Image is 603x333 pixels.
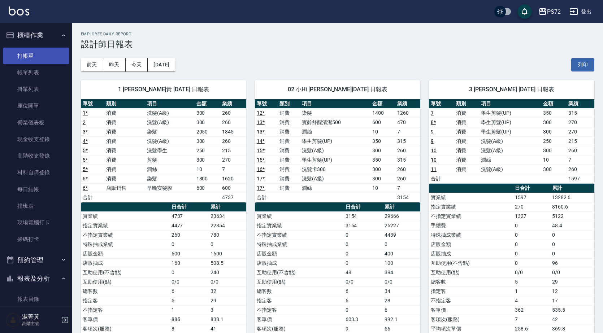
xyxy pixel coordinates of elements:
td: 洗髮(A級) [145,108,195,118]
th: 單號 [81,99,104,109]
td: 互助使用(不含點) [429,258,513,268]
td: 消費 [104,146,145,155]
td: 315 [567,108,594,118]
td: 總客數 [429,277,513,286]
td: 400 [383,249,420,258]
td: 300 [370,165,395,174]
td: 7 [395,127,420,136]
td: 1800 [195,174,221,183]
td: 合計 [255,193,278,202]
td: 96 [550,258,594,268]
th: 日合計 [170,202,209,212]
td: 10 [370,183,395,193]
td: 0 [344,249,383,258]
a: 帳單列表 [3,64,69,81]
td: 手續費 [429,221,513,230]
td: 0 [170,268,209,277]
td: 992.1 [383,315,420,324]
th: 累計 [209,202,246,212]
a: 掃碼打卡 [3,231,69,247]
td: 300 [541,118,567,127]
th: 類別 [278,99,300,109]
button: save [517,4,532,19]
th: 項目 [479,99,541,109]
button: 報表及分析 [3,269,69,288]
td: 消費 [278,127,300,136]
td: 48 [344,268,383,277]
td: 消費 [104,155,145,165]
td: 4737 [170,211,209,221]
td: 600 [370,118,395,127]
td: 600 [220,183,246,193]
td: 客單價 [255,315,344,324]
td: 0 [344,240,383,249]
td: 總客數 [255,286,344,296]
td: 消費 [104,108,145,118]
td: 消費 [278,136,300,146]
th: 累計 [383,202,420,212]
td: 535.5 [550,305,594,315]
td: 4737 [220,193,246,202]
td: 25227 [383,221,420,230]
td: 17 [550,296,594,305]
td: 消費 [454,118,480,127]
td: 學生剪髮(UP) [300,155,370,165]
td: 特殊抽成業績 [255,240,344,249]
a: 7 [431,110,434,116]
td: 剪髮 [145,155,195,165]
a: 10 [431,148,437,153]
td: 0 [344,258,383,268]
td: 250 [541,136,567,146]
button: PS72 [535,4,564,19]
td: 10 [541,155,567,165]
td: 260 [220,136,246,146]
td: 260 [567,165,594,174]
th: 業績 [567,99,594,109]
a: 11 [431,166,437,172]
td: 350 [370,136,395,146]
td: 染髮 [300,108,370,118]
td: 260 [220,108,246,118]
a: 報表目錄 [3,291,69,307]
td: 指定實業績 [81,221,170,230]
td: 100 [383,258,420,268]
td: 260 [567,146,594,155]
td: 10 [370,127,395,136]
th: 類別 [104,99,145,109]
a: 每日結帳 [3,181,69,198]
td: 潤絲 [300,127,370,136]
td: 指定客 [429,286,513,296]
a: 營業儀表板 [3,114,69,131]
td: 1 [170,305,209,315]
button: 登出 [567,5,594,18]
td: 270 [567,118,594,127]
h5: 淑菁黃 [22,313,59,320]
td: 470 [395,118,420,127]
td: 315 [395,136,420,146]
td: 270 [567,127,594,136]
button: 今天 [126,58,148,71]
td: 260 [395,146,420,155]
td: 300 [195,155,221,165]
td: 客項次(服務) [429,315,513,324]
td: 染髮 [145,127,195,136]
td: 7 [220,165,246,174]
td: 互助使用(點) [81,277,170,286]
td: 350 [370,155,395,165]
td: 28 [383,296,420,305]
td: 260 [395,174,420,183]
td: 染髮 [145,174,195,183]
td: 學生剪髮(UP) [479,108,541,118]
td: 5 [513,277,550,286]
a: 高階收支登錄 [3,148,69,164]
td: 店販抽成 [429,249,513,258]
td: 洗髮(A級) [300,146,370,155]
td: 780 [209,230,246,240]
td: 6 [344,286,383,296]
td: 互助使用(不含點) [81,268,170,277]
td: 260 [220,118,246,127]
td: 8160.6 [550,202,594,211]
td: 0/0 [550,268,594,277]
td: 消費 [454,146,480,155]
td: 32 [209,286,246,296]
